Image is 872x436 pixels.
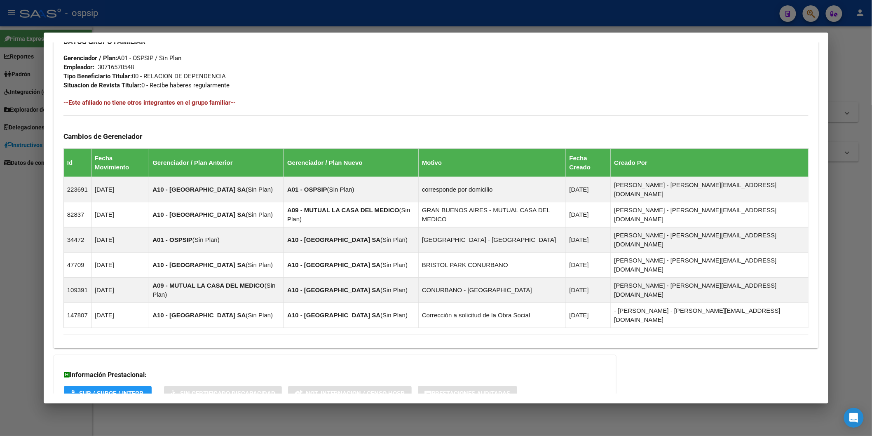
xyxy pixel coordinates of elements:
[287,261,380,268] strong: A10 - [GEOGRAPHIC_DATA] SA
[287,206,410,223] span: Sin Plan
[63,73,132,80] strong: Tipo Beneficiario Titular:
[248,186,271,193] span: Sin Plan
[611,148,809,177] th: Creado Por
[419,202,566,227] td: GRAN BUENOS AIRES - MUTUAL CASA DEL MEDICO
[287,312,380,319] strong: A10 - [GEOGRAPHIC_DATA] SA
[63,227,91,252] td: 34472
[91,277,149,302] td: [DATE]
[611,202,809,227] td: [PERSON_NAME] - [PERSON_NAME][EMAIL_ADDRESS][DOMAIN_NAME]
[63,302,91,328] td: 147807
[248,312,271,319] span: Sin Plan
[63,54,117,62] strong: Gerenciador / Plan:
[63,73,226,80] span: 00 - RELACION DE DEPENDENCIA
[91,148,149,177] th: Fecha Movimiento
[63,132,809,141] h3: Cambios de Gerenciador
[284,252,419,277] td: ( )
[566,277,611,302] td: [DATE]
[63,277,91,302] td: 109391
[284,302,419,328] td: ( )
[64,370,606,380] h3: Información Prestacional:
[195,236,218,243] span: Sin Plan
[152,211,246,218] strong: A10 - [GEOGRAPHIC_DATA] SA
[91,202,149,227] td: [DATE]
[284,202,419,227] td: ( )
[164,386,282,401] button: Sin Certificado Discapacidad
[149,177,284,202] td: ( )
[611,277,809,302] td: [PERSON_NAME] - [PERSON_NAME][EMAIL_ADDRESS][DOMAIN_NAME]
[64,386,152,401] button: SUR / SURGE / INTEGR.
[566,252,611,277] td: [DATE]
[149,252,284,277] td: ( )
[91,227,149,252] td: [DATE]
[419,227,566,252] td: [GEOGRAPHIC_DATA] - [GEOGRAPHIC_DATA]
[91,302,149,328] td: [DATE]
[419,302,566,328] td: Corrección a solicitud de la Obra Social
[91,252,149,277] td: [DATE]
[63,82,141,89] strong: Situacion de Revista Titular:
[152,186,246,193] strong: A10 - [GEOGRAPHIC_DATA] SA
[248,261,271,268] span: Sin Plan
[63,252,91,277] td: 47709
[382,286,406,293] span: Sin Plan
[91,177,149,202] td: [DATE]
[419,177,566,202] td: corresponde por domicilio
[611,302,809,328] td: - [PERSON_NAME] - [PERSON_NAME][EMAIL_ADDRESS][DOMAIN_NAME]
[566,302,611,328] td: [DATE]
[287,206,399,213] strong: A09 - MUTUAL LA CASA DEL MEDICO
[149,202,284,227] td: ( )
[287,286,380,293] strong: A10 - [GEOGRAPHIC_DATA] SA
[844,408,864,428] div: Open Intercom Messenger
[287,236,380,243] strong: A10 - [GEOGRAPHIC_DATA] SA
[63,63,94,71] strong: Empleador:
[611,227,809,252] td: [PERSON_NAME] - [PERSON_NAME][EMAIL_ADDRESS][DOMAIN_NAME]
[152,282,265,289] strong: A09 - MUTUAL LA CASA DEL MEDICO
[63,202,91,227] td: 82837
[79,390,145,398] span: SUR / SURGE / INTEGR.
[288,386,412,401] button: Not. Internacion / Censo Hosp.
[63,98,809,107] h4: --Este afiliado no tiene otros integrantes en el grupo familiar--
[63,54,181,62] span: A01 - OSPSIP / Sin Plan
[149,148,284,177] th: Gerenciador / Plan Anterior
[284,227,419,252] td: ( )
[611,177,809,202] td: [PERSON_NAME] - [PERSON_NAME][EMAIL_ADDRESS][DOMAIN_NAME]
[419,148,566,177] th: Motivo
[329,186,352,193] span: Sin Plan
[149,277,284,302] td: ( )
[566,202,611,227] td: [DATE]
[152,261,246,268] strong: A10 - [GEOGRAPHIC_DATA] SA
[418,386,517,401] button: Prestaciones Auditadas
[149,227,284,252] td: ( )
[431,390,511,398] span: Prestaciones Auditadas
[180,390,275,398] span: Sin Certificado Discapacidad
[284,277,419,302] td: ( )
[98,63,134,72] div: 30716570548
[152,236,192,243] strong: A01 - OSPSIP
[63,148,91,177] th: Id
[419,277,566,302] td: CONURBANO - [GEOGRAPHIC_DATA]
[284,148,419,177] th: Gerenciador / Plan Nuevo
[382,312,406,319] span: Sin Plan
[248,211,271,218] span: Sin Plan
[382,236,406,243] span: Sin Plan
[152,282,275,298] span: Sin Plan
[63,82,230,89] span: 0 - Recibe haberes regularmente
[419,252,566,277] td: BRISTOL PARK CONURBANO
[149,302,284,328] td: ( )
[287,186,327,193] strong: A01 - OSPSIP
[566,227,611,252] td: [DATE]
[611,252,809,277] td: [PERSON_NAME] - [PERSON_NAME][EMAIL_ADDRESS][DOMAIN_NAME]
[284,177,419,202] td: ( )
[306,390,405,398] span: Not. Internacion / Censo Hosp.
[152,312,246,319] strong: A10 - [GEOGRAPHIC_DATA] SA
[63,177,91,202] td: 223691
[566,177,611,202] td: [DATE]
[382,261,406,268] span: Sin Plan
[566,148,611,177] th: Fecha Creado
